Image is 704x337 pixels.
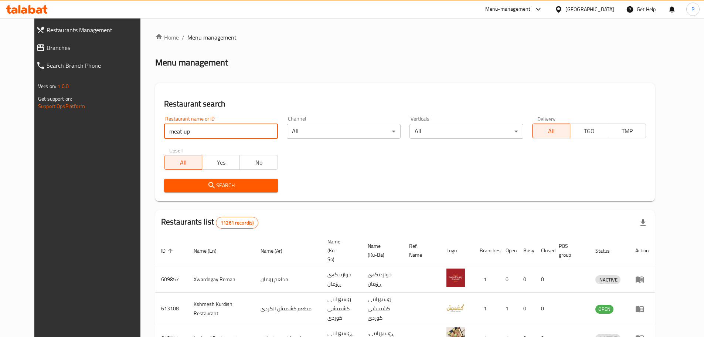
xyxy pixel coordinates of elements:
[243,157,275,168] span: No
[368,242,394,259] span: Name (Ku-Ba)
[155,33,179,42] a: Home
[322,266,362,293] td: خواردنگەی ڕۆمان
[474,293,500,325] td: 1
[182,33,184,42] li: /
[500,266,517,293] td: 0
[30,39,152,57] a: Branches
[362,293,403,325] td: رێستۆرانتی کشمیشى كوردى
[595,246,619,255] span: Status
[155,293,188,325] td: 613108
[188,293,255,325] td: Kshmesh Kurdish Restaurant
[595,276,620,284] span: INACTIVE
[441,235,474,266] th: Logo
[629,235,655,266] th: Action
[38,94,72,104] span: Get support on:
[216,217,258,229] div: Total records count
[634,214,652,232] div: Export file
[517,293,535,325] td: 0
[635,304,649,313] div: Menu
[573,126,605,137] span: TGO
[164,98,646,109] h2: Restaurant search
[485,5,531,14] div: Menu-management
[155,33,655,42] nav: breadcrumb
[30,21,152,39] a: Restaurants Management
[255,293,322,325] td: مطعم كشميش الكردي
[38,101,85,111] a: Support.OpsPlatform
[565,5,614,13] div: [GEOGRAPHIC_DATA]
[155,266,188,293] td: 609857
[47,61,146,70] span: Search Branch Phone
[611,126,643,137] span: TMP
[362,266,403,293] td: خواردنگەی ڕۆمان
[500,293,517,325] td: 1
[155,57,228,68] h2: Menu management
[570,124,608,138] button: TGO
[164,124,278,139] input: Search for restaurant name or ID..
[38,81,56,91] span: Version:
[537,116,556,121] label: Delivery
[47,26,146,34] span: Restaurants Management
[194,246,226,255] span: Name (En)
[595,305,613,313] span: OPEN
[202,155,240,170] button: Yes
[30,57,152,74] a: Search Branch Phone
[608,124,646,138] button: TMP
[409,242,432,259] span: Ref. Name
[170,181,272,190] span: Search
[287,124,401,139] div: All
[535,126,567,137] span: All
[57,81,69,91] span: 1.0.0
[161,246,175,255] span: ID
[205,157,237,168] span: Yes
[255,266,322,293] td: مطعم رومان
[535,293,553,325] td: 0
[535,235,553,266] th: Closed
[474,235,500,266] th: Branches
[446,269,465,287] img: Xwardngay Roman
[691,5,694,13] span: P
[327,237,353,264] span: Name (Ku-So)
[559,242,581,259] span: POS group
[635,275,649,284] div: Menu
[216,219,258,226] span: 11261 record(s)
[474,266,500,293] td: 1
[169,148,183,153] label: Upsell
[47,43,146,52] span: Branches
[161,216,259,229] h2: Restaurants list
[500,235,517,266] th: Open
[535,266,553,293] td: 0
[187,33,237,42] span: Menu management
[239,155,278,170] button: No
[446,298,465,317] img: Kshmesh Kurdish Restaurant
[261,246,292,255] span: Name (Ar)
[188,266,255,293] td: Xwardngay Roman
[164,179,278,192] button: Search
[167,157,199,168] span: All
[409,124,523,139] div: All
[517,235,535,266] th: Busy
[517,266,535,293] td: 0
[164,155,202,170] button: All
[532,124,570,138] button: All
[322,293,362,325] td: رێستۆرانتی کشمیشى كوردى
